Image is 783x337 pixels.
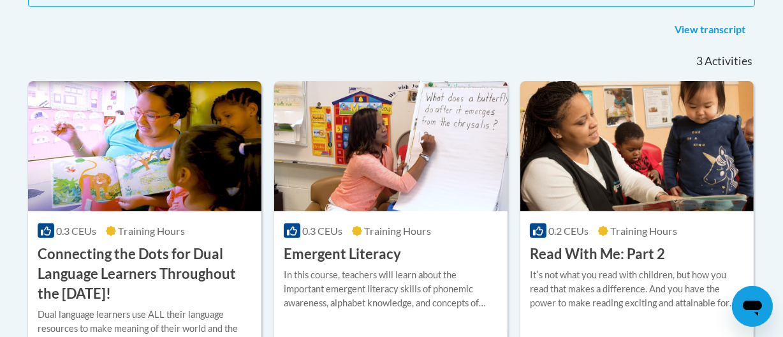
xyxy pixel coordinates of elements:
span: Training Hours [364,225,431,237]
div: In this course, teachers will learn about the important emergent literacy skills of phonemic awar... [284,268,498,310]
span: 0.2 CEUs [548,225,589,237]
img: Course Logo [274,81,508,211]
h3: Connecting the Dots for Dual Language Learners Throughout the [DATE]! [38,244,252,303]
span: 0.3 CEUs [302,225,342,237]
span: Activities [705,54,752,68]
h3: Emergent Literacy [284,244,401,264]
span: Training Hours [118,225,185,237]
img: Course Logo [520,81,754,211]
img: Course Logo [28,81,261,211]
span: 3 [696,54,703,68]
iframe: Button to launch messaging window [732,286,773,327]
span: Training Hours [610,225,677,237]
h3: Read With Me: Part 2 [530,244,665,264]
a: View transcript [665,20,755,40]
span: 0.3 CEUs [56,225,96,237]
div: Itʹs not what you read with children, but how you read that makes a difference. And you have the ... [530,268,744,310]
